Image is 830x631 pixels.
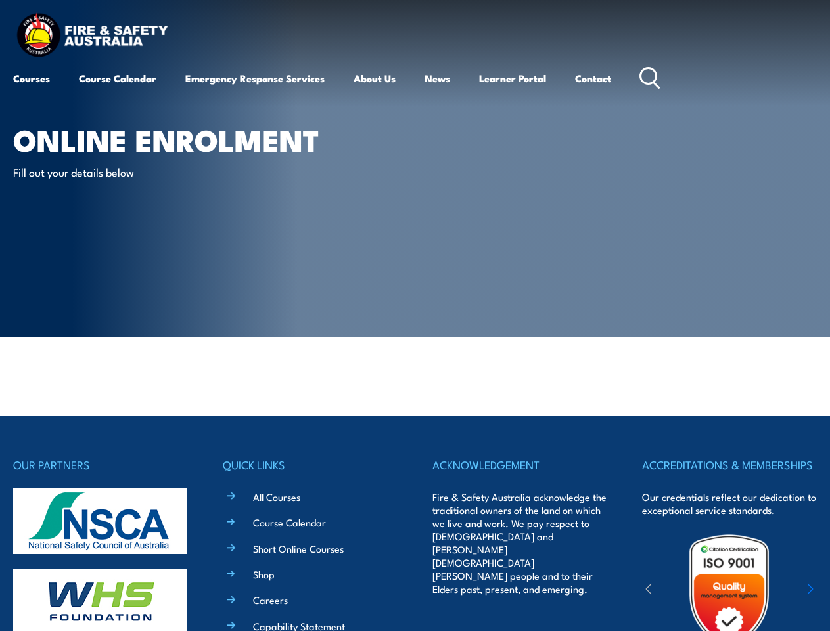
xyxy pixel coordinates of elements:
p: Our credentials reflect our dedication to exceptional service standards. [642,490,817,517]
a: Emergency Response Services [185,62,325,94]
a: Learner Portal [479,62,546,94]
a: All Courses [253,490,300,503]
a: Contact [575,62,611,94]
h4: QUICK LINKS [223,456,398,474]
a: News [425,62,450,94]
h4: ACCREDITATIONS & MEMBERSHIPS [642,456,817,474]
p: Fill out your details below [13,164,253,179]
a: About Us [354,62,396,94]
h4: ACKNOWLEDGEMENT [432,456,607,474]
a: Course Calendar [79,62,156,94]
a: Shop [253,567,275,581]
h1: Online Enrolment [13,126,338,152]
p: Fire & Safety Australia acknowledge the traditional owners of the land on which we live and work.... [432,490,607,596]
a: Course Calendar [253,515,326,529]
a: Courses [13,62,50,94]
h4: OUR PARTNERS [13,456,188,474]
img: nsca-logo-footer [13,488,187,554]
a: Short Online Courses [253,542,344,555]
a: Careers [253,593,288,607]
